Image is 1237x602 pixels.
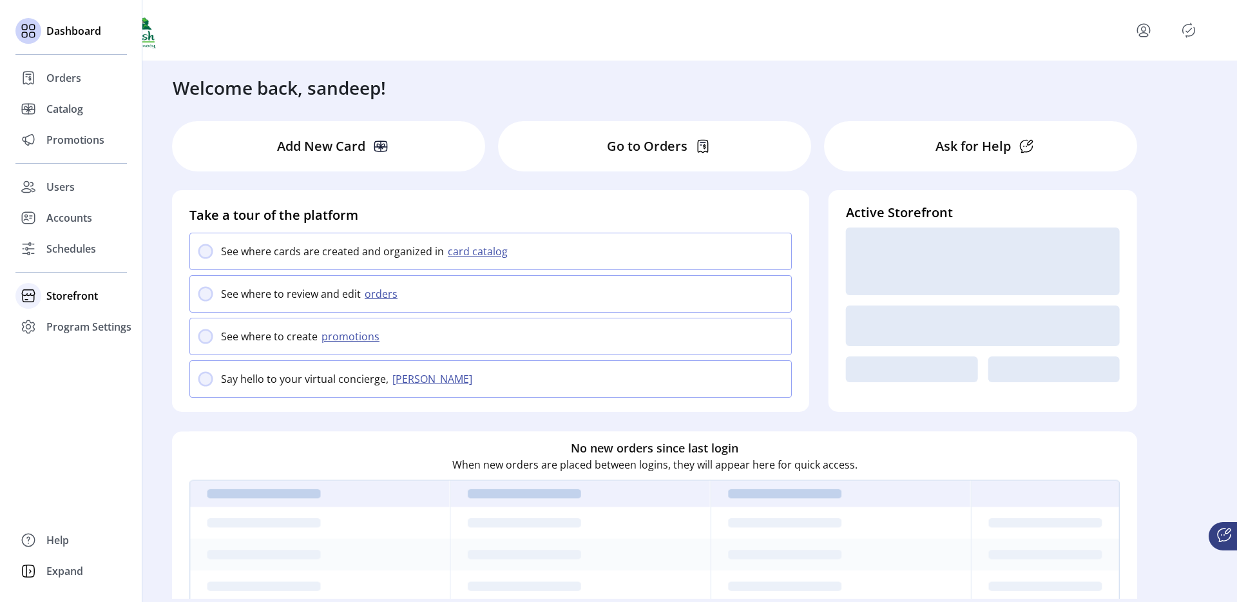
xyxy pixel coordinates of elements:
span: Schedules [46,241,96,257]
span: Expand [46,563,83,579]
p: When new orders are placed between logins, they will appear here for quick access. [452,456,858,472]
h3: Welcome back, sandeep! [173,74,386,101]
button: promotions [318,329,387,344]
button: Publisher Panel [1178,20,1199,41]
p: See where cards are created and organized in [221,244,444,259]
button: menu [1133,20,1154,41]
span: Users [46,179,75,195]
p: See where to create [221,329,318,344]
p: Say hello to your virtual concierge, [221,371,388,387]
p: Go to Orders [607,137,687,156]
p: See where to review and edit [221,286,361,302]
button: [PERSON_NAME] [388,371,480,387]
p: Add New Card [277,137,365,156]
h4: Take a tour of the platform [189,206,792,225]
span: Accounts [46,210,92,226]
h6: No new orders since last login [571,439,738,456]
button: card catalog [444,244,515,259]
span: Promotions [46,132,104,148]
button: orders [361,286,405,302]
p: Ask for Help [935,137,1011,156]
span: Program Settings [46,319,131,335]
h4: Active Storefront [846,203,1120,222]
span: Help [46,532,69,548]
span: Storefront [46,288,98,304]
span: Catalog [46,101,83,117]
span: Orders [46,70,81,86]
span: Dashboard [46,23,101,39]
